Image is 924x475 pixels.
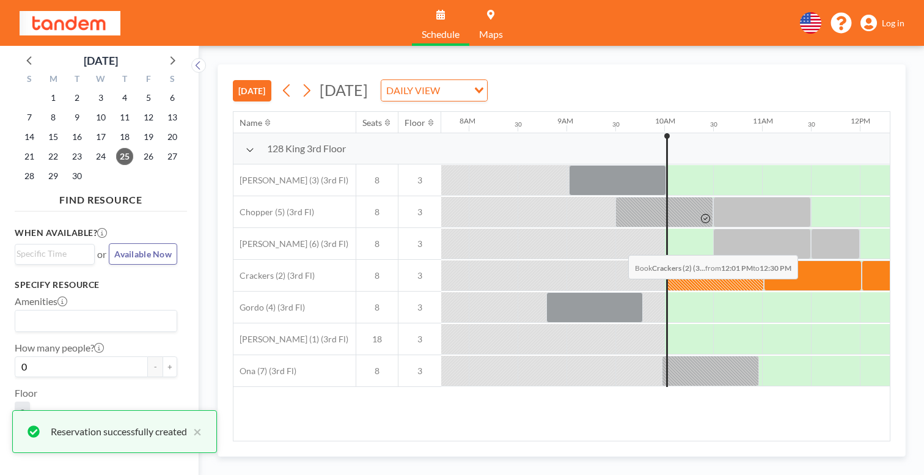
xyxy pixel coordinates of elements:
span: 128 King 3rd Floor [267,142,346,155]
div: S [18,72,42,88]
span: Wednesday, September 17, 2025 [92,128,109,145]
span: Thursday, September 11, 2025 [116,109,133,126]
span: Tuesday, September 30, 2025 [68,168,86,185]
span: 8 [356,302,398,313]
div: S [160,72,184,88]
span: Wednesday, September 3, 2025 [92,89,109,106]
span: Log in [882,18,904,29]
span: 3 [398,334,441,345]
span: [PERSON_NAME] (3) (3rd Fl) [233,175,348,186]
input: Search for option [16,313,170,329]
div: Search for option [381,80,487,101]
span: Thursday, September 18, 2025 [116,128,133,145]
span: [DATE] [320,81,368,99]
span: 3 [398,366,441,377]
b: 12:30 PM [760,263,791,273]
span: Schedule [422,29,460,39]
span: Available Now [114,249,172,259]
span: Thursday, September 4, 2025 [116,89,133,106]
span: Friday, September 5, 2025 [140,89,157,106]
div: Reservation successfully created [51,424,187,439]
span: 8 [356,207,398,218]
label: How many people? [15,342,104,354]
span: Saturday, September 20, 2025 [164,128,181,145]
span: Wednesday, September 10, 2025 [92,109,109,126]
div: 30 [710,120,717,128]
span: 8 [356,366,398,377]
span: Sunday, September 28, 2025 [21,168,38,185]
span: Chopper (5) (3rd Fl) [233,207,314,218]
span: Monday, September 8, 2025 [45,109,62,126]
button: [DATE] [233,80,271,101]
a: Log in [860,15,904,32]
span: 3 [398,238,441,249]
button: close [187,424,202,439]
div: 9AM [557,116,573,125]
span: Gordo (4) (3rd Fl) [233,302,305,313]
span: Friday, September 26, 2025 [140,148,157,165]
div: T [112,72,136,88]
div: Search for option [15,245,94,263]
span: Saturday, September 27, 2025 [164,148,181,165]
span: Monday, September 15, 2025 [45,128,62,145]
div: W [89,72,113,88]
span: Tuesday, September 9, 2025 [68,109,86,126]
span: 3 [398,207,441,218]
span: Crackers (2) (3rd Fl) [233,270,315,281]
button: + [163,356,177,377]
input: Search for option [444,83,467,98]
span: 8 [356,270,398,281]
span: 3 [398,175,441,186]
div: 30 [612,120,620,128]
span: Tuesday, September 16, 2025 [68,128,86,145]
span: Monday, September 1, 2025 [45,89,62,106]
span: Saturday, September 6, 2025 [164,89,181,106]
span: Maps [479,29,503,39]
h4: FIND RESOURCE [15,189,187,206]
b: Crackers (2) (3... [652,263,705,273]
div: Search for option [15,311,177,331]
span: Sunday, September 21, 2025 [21,148,38,165]
span: 8 [356,175,398,186]
label: Amenities [15,295,67,307]
label: Floor [15,387,37,399]
span: Ona (7) (3rd Fl) [233,366,296,377]
div: 30 [515,120,522,128]
div: 8AM [460,116,475,125]
span: Tuesday, September 23, 2025 [68,148,86,165]
span: Tuesday, September 2, 2025 [68,89,86,106]
span: 3 [20,407,25,419]
div: 30 [808,120,815,128]
div: [DATE] [84,52,118,69]
img: organization-logo [20,11,120,35]
span: 3 [398,270,441,281]
span: Sunday, September 7, 2025 [21,109,38,126]
b: 12:01 PM [721,263,753,273]
span: Thursday, September 25, 2025 [116,148,133,165]
div: 10AM [655,116,675,125]
div: F [136,72,160,88]
h3: Specify resource [15,279,177,290]
div: Seats [362,117,382,128]
span: Monday, September 22, 2025 [45,148,62,165]
span: 3 [398,302,441,313]
div: Floor [405,117,425,128]
div: M [42,72,65,88]
span: 8 [356,238,398,249]
span: Wednesday, September 24, 2025 [92,148,109,165]
span: Book from to [628,255,798,279]
div: 12PM [851,116,870,125]
span: Saturday, September 13, 2025 [164,109,181,126]
div: T [65,72,89,88]
span: [PERSON_NAME] (6) (3rd Fl) [233,238,348,249]
span: DAILY VIEW [384,83,442,98]
span: 18 [356,334,398,345]
span: [PERSON_NAME] (1) (3rd Fl) [233,334,348,345]
span: Monday, September 29, 2025 [45,168,62,185]
span: Friday, September 19, 2025 [140,128,157,145]
button: Available Now [109,243,177,265]
input: Search for option [16,247,87,260]
span: Sunday, September 14, 2025 [21,128,38,145]
span: or [97,248,106,260]
span: Friday, September 12, 2025 [140,109,157,126]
